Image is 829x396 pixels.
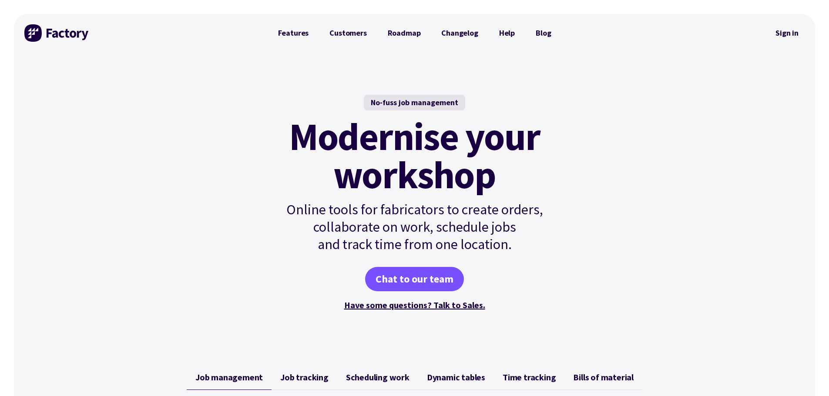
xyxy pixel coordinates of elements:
p: Online tools for fabricators to create orders, collaborate on work, schedule jobs and track time ... [268,201,562,253]
span: Scheduling work [346,372,409,383]
a: Blog [525,24,561,42]
a: Customers [319,24,377,42]
nav: Secondary Navigation [769,23,805,43]
span: Bills of material [573,372,634,383]
a: Changelog [431,24,488,42]
span: Time tracking [503,372,556,383]
img: Factory [24,24,90,42]
span: Job management [195,372,263,383]
mark: Modernise your workshop [289,117,540,194]
a: Roadmap [377,24,431,42]
div: No-fuss job management [364,95,465,110]
a: Help [489,24,525,42]
a: Have some questions? Talk to Sales. [344,299,485,310]
a: Sign in [769,23,805,43]
span: Job tracking [280,372,329,383]
a: Features [268,24,319,42]
span: Dynamic tables [427,372,485,383]
a: Chat to our team [365,267,464,291]
nav: Primary Navigation [268,24,562,42]
iframe: Chat Widget [785,354,829,396]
